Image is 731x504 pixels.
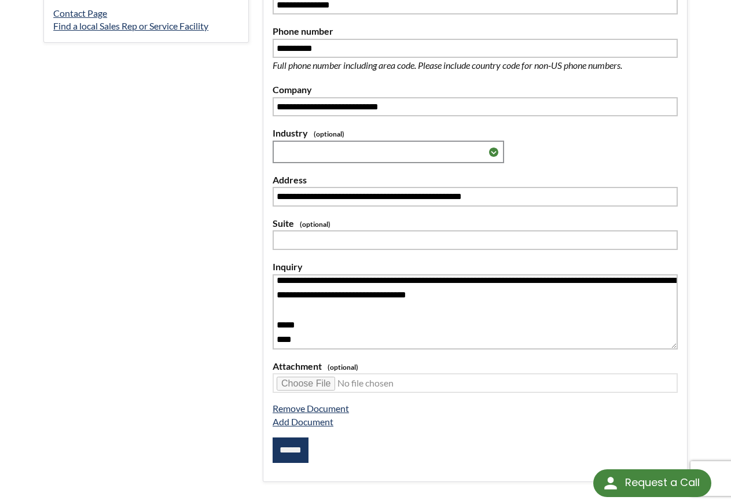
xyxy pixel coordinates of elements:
label: Address [273,172,678,187]
label: Industry [273,126,678,141]
p: Full phone number including area code. Please include country code for non-US phone numbers. [273,58,660,73]
a: Find a local Sales Rep or Service Facility [53,20,208,31]
img: round button [601,474,620,492]
label: Suite [273,216,678,231]
label: Phone number [273,24,678,39]
div: Request a Call [625,469,700,496]
label: Company [273,82,678,97]
label: Attachment [273,359,678,374]
div: Request a Call [593,469,711,497]
a: Add Document [273,416,333,427]
a: Contact Page [53,8,107,19]
a: Remove Document [273,403,349,414]
label: Inquiry [273,259,678,274]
